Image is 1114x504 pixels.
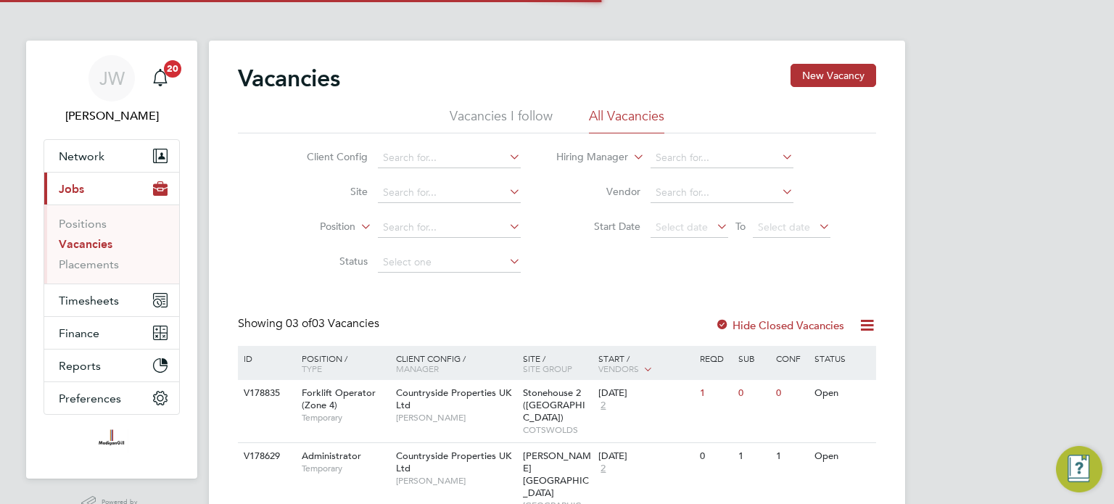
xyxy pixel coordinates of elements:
[557,185,640,198] label: Vendor
[44,55,180,125] a: JW[PERSON_NAME]
[302,387,376,411] span: Forklift Operator (Zone 4)
[696,380,734,407] div: 1
[59,217,107,231] a: Positions
[772,346,810,371] div: Conf
[396,387,511,411] span: Countryside Properties UK Ltd
[656,220,708,234] span: Select date
[735,380,772,407] div: 0
[302,463,389,474] span: Temporary
[59,237,112,251] a: Vacancies
[44,107,180,125] span: Jack Williams
[595,346,696,382] div: Start /
[523,450,591,499] span: [PERSON_NAME][GEOGRAPHIC_DATA]
[378,148,521,168] input: Search for...
[758,220,810,234] span: Select date
[811,380,874,407] div: Open
[735,346,772,371] div: Sub
[59,182,84,196] span: Jobs
[378,252,521,273] input: Select one
[26,41,197,479] nav: Main navigation
[59,359,101,373] span: Reports
[286,316,379,331] span: 03 Vacancies
[696,443,734,470] div: 0
[523,363,572,374] span: Site Group
[284,150,368,163] label: Client Config
[811,443,874,470] div: Open
[1056,446,1102,492] button: Engage Resource Center
[240,380,291,407] div: V178835
[302,450,361,462] span: Administrator
[59,257,119,271] a: Placements
[651,183,793,203] input: Search for...
[99,69,125,88] span: JW
[396,475,516,487] span: [PERSON_NAME]
[519,346,595,381] div: Site /
[44,382,179,414] button: Preferences
[44,205,179,284] div: Jobs
[286,316,312,331] span: 03 of
[772,443,810,470] div: 1
[302,412,389,424] span: Temporary
[557,220,640,233] label: Start Date
[651,148,793,168] input: Search for...
[284,185,368,198] label: Site
[731,217,750,236] span: To
[59,392,121,405] span: Preferences
[598,463,608,475] span: 2
[392,346,519,381] div: Client Config /
[44,284,179,316] button: Timesheets
[44,140,179,172] button: Network
[696,346,734,371] div: Reqd
[598,400,608,412] span: 2
[396,412,516,424] span: [PERSON_NAME]
[44,429,180,453] a: Go to home page
[598,363,639,374] span: Vendors
[238,64,340,93] h2: Vacancies
[378,218,521,238] input: Search for...
[735,443,772,470] div: 1
[715,318,844,332] label: Hide Closed Vacancies
[396,363,439,374] span: Manager
[284,255,368,268] label: Status
[59,326,99,340] span: Finance
[598,450,693,463] div: [DATE]
[59,149,104,163] span: Network
[450,107,553,133] li: Vacancies I follow
[302,363,322,374] span: Type
[378,183,521,203] input: Search for...
[164,60,181,78] span: 20
[523,424,592,436] span: COTSWOLDS
[238,316,382,331] div: Showing
[396,450,511,474] span: Countryside Properties UK Ltd
[44,173,179,205] button: Jobs
[272,220,355,234] label: Position
[59,294,119,307] span: Timesheets
[772,380,810,407] div: 0
[44,350,179,381] button: Reports
[240,443,291,470] div: V178629
[545,150,628,165] label: Hiring Manager
[291,346,392,381] div: Position /
[146,55,175,102] a: 20
[791,64,876,87] button: New Vacancy
[95,429,128,453] img: madigangill-logo-retina.png
[523,387,585,424] span: Stonehouse 2 ([GEOGRAPHIC_DATA])
[598,387,693,400] div: [DATE]
[240,346,291,371] div: ID
[811,346,874,371] div: Status
[44,317,179,349] button: Finance
[589,107,664,133] li: All Vacancies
